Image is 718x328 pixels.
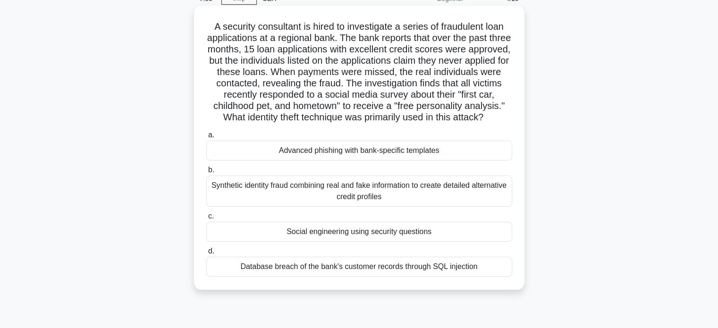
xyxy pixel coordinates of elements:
[206,222,512,242] div: Social engineering using security questions
[206,176,512,207] div: Synthetic identity fraud combining real and fake information to create detailed alternative credi...
[208,247,214,255] span: d.
[208,131,214,139] span: a.
[208,212,214,220] span: c.
[206,141,512,160] div: Advanced phishing with bank-specific templates
[205,21,513,124] h5: A security consultant is hired to investigate a series of fraudulent loan applications at a regio...
[208,166,214,174] span: b.
[206,257,512,277] div: Database breach of the bank's customer records through SQL injection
